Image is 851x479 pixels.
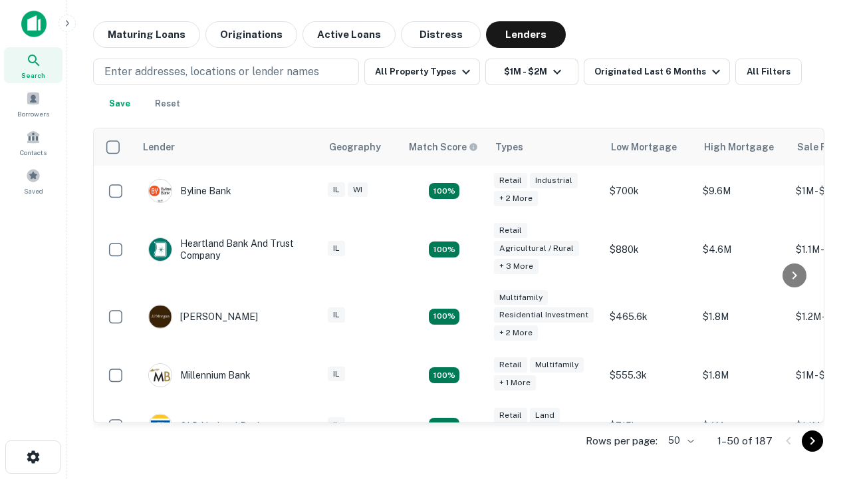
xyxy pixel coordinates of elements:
div: Geography [329,139,381,155]
div: + 2 more [494,191,538,206]
td: $4M [696,400,789,451]
span: Borrowers [17,108,49,119]
div: + 1 more [494,375,536,391]
div: Retail [494,173,527,188]
div: Byline Bank [148,179,231,203]
div: IL [328,417,345,432]
button: All Property Types [364,59,480,85]
div: Low Mortgage [611,139,677,155]
div: Matching Properties: 20, hasApolloMatch: undefined [429,183,459,199]
div: IL [328,367,345,382]
img: picture [149,414,172,437]
div: Retail [494,357,527,373]
span: Contacts [20,147,47,158]
div: IL [328,241,345,256]
div: Retail [494,223,527,238]
td: $700k [603,166,696,216]
p: 1–50 of 187 [717,433,773,449]
div: Types [495,139,523,155]
button: Go to next page [802,430,823,452]
button: All Filters [735,59,802,85]
div: Agricultural / Rural [494,241,579,256]
td: $465.6k [603,283,696,351]
div: + 2 more [494,325,538,341]
span: Search [21,70,45,80]
button: Originations [205,21,297,48]
div: Matching Properties: 16, hasApolloMatch: undefined [429,367,459,383]
div: [PERSON_NAME] [148,305,258,329]
div: IL [328,307,345,323]
div: Multifamily [494,290,548,305]
div: High Mortgage [704,139,774,155]
div: Originated Last 6 Months [594,64,724,80]
div: + 3 more [494,259,539,274]
div: IL [328,182,345,198]
button: Maturing Loans [93,21,200,48]
button: Lenders [486,21,566,48]
iframe: Chat Widget [785,373,851,436]
div: Land [530,408,560,423]
img: capitalize-icon.png [21,11,47,37]
div: Capitalize uses an advanced AI algorithm to match your search with the best lender. The match sco... [409,140,478,154]
img: picture [149,364,172,387]
span: Saved [24,186,43,196]
div: Multifamily [530,357,584,373]
button: Enter addresses, locations or lender names [93,59,359,85]
div: Residential Investment [494,307,594,323]
div: Matching Properties: 18, hasApolloMatch: undefined [429,418,459,434]
a: Borrowers [4,86,62,122]
button: Distress [401,21,481,48]
th: Capitalize uses an advanced AI algorithm to match your search with the best lender. The match sco... [401,128,487,166]
th: Low Mortgage [603,128,696,166]
a: Search [4,47,62,83]
td: $1.8M [696,283,789,351]
div: OLD National Bank [148,414,263,438]
img: picture [149,305,172,328]
div: Millennium Bank [148,363,251,387]
p: Enter addresses, locations or lender names [104,64,319,80]
th: Lender [135,128,321,166]
div: Matching Properties: 17, hasApolloMatch: undefined [429,241,459,257]
a: Saved [4,163,62,199]
button: $1M - $2M [485,59,578,85]
td: $880k [603,216,696,283]
p: Rows per page: [586,433,658,449]
div: Retail [494,408,527,423]
button: Originated Last 6 Months [584,59,730,85]
th: Geography [321,128,401,166]
div: Matching Properties: 27, hasApolloMatch: undefined [429,309,459,325]
div: 50 [663,431,696,450]
td: $555.3k [603,350,696,400]
th: High Mortgage [696,128,789,166]
td: $9.6M [696,166,789,216]
button: Reset [146,90,189,117]
img: picture [149,180,172,202]
td: $1.8M [696,350,789,400]
h6: Match Score [409,140,475,154]
div: WI [348,182,368,198]
div: Lender [143,139,175,155]
th: Types [487,128,603,166]
td: $715k [603,400,696,451]
a: Contacts [4,124,62,160]
img: picture [149,238,172,261]
button: Active Loans [303,21,396,48]
td: $4.6M [696,216,789,283]
button: Save your search to get updates of matches that match your search criteria. [98,90,141,117]
div: Industrial [530,173,578,188]
div: Heartland Bank And Trust Company [148,238,308,261]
